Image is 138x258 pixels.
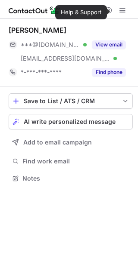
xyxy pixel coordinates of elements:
button: Reveal Button [92,40,126,49]
span: ***@[DOMAIN_NAME] [21,41,80,49]
button: Add to email campaign [9,135,133,150]
button: Notes [9,172,133,184]
span: AI write personalized message [24,118,116,125]
span: Add to email campaign [23,139,92,146]
div: [PERSON_NAME] [9,26,66,34]
span: Notes [22,175,129,182]
span: [EMAIL_ADDRESS][DOMAIN_NAME] [21,55,110,62]
div: Save to List / ATS / CRM [24,98,118,104]
button: save-profile-one-click [9,93,133,109]
img: ContactOut v5.3.10 [9,5,60,15]
button: AI write personalized message [9,114,133,129]
button: Find work email [9,155,133,167]
span: Find work email [22,157,129,165]
button: Reveal Button [92,68,126,77]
